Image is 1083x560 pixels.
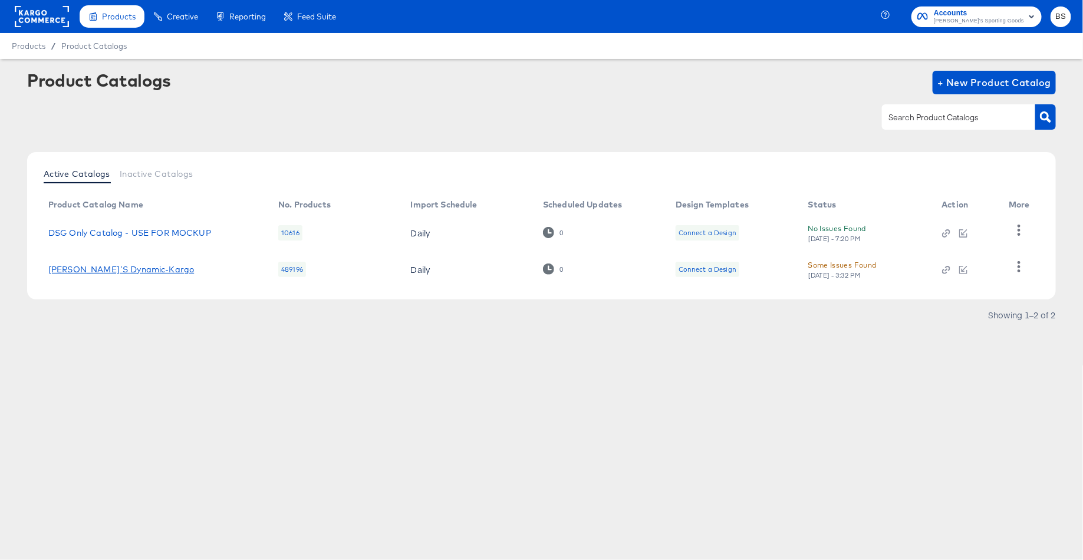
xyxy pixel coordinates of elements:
th: Status [799,196,933,215]
button: Some Issues Found[DATE] - 3:32 PM [808,259,877,279]
div: Connect a Design [679,228,736,238]
div: 0 [559,229,564,237]
button: + New Product Catalog [933,71,1056,94]
td: Daily [401,251,534,288]
a: Product Catalogs [61,41,127,51]
span: Accounts [934,7,1024,19]
div: Showing 1–2 of 2 [987,311,1056,319]
span: Inactive Catalogs [120,169,193,179]
th: Action [933,196,1000,215]
a: DSG Only Catalog - USE FOR MOCKUP [48,228,211,238]
div: 489196 [278,262,306,277]
span: BS [1055,10,1066,24]
div: Connect a Design [679,265,736,274]
div: Connect a Design [676,225,739,241]
div: Some Issues Found [808,259,877,271]
div: Design Templates [676,200,749,209]
div: Product Catalogs [27,71,171,90]
span: Products [102,12,136,21]
td: Daily [401,215,534,251]
div: Import Schedule [411,200,478,209]
span: Reporting [229,12,266,21]
div: 0 [543,263,564,275]
span: Products [12,41,45,51]
div: No. Products [278,200,331,209]
span: Creative [167,12,198,21]
span: + New Product Catalog [937,74,1051,91]
th: More [999,196,1044,215]
div: 0 [543,227,564,238]
button: BS [1051,6,1071,27]
span: [PERSON_NAME]'s Sporting Goods [934,17,1024,26]
div: Connect a Design [676,262,739,277]
a: [PERSON_NAME]'S Dynamic-Kargo [48,265,194,274]
span: Active Catalogs [44,169,110,179]
div: [DATE] - 3:32 PM [808,271,861,279]
div: Product Catalog Name [48,200,143,209]
span: Feed Suite [297,12,336,21]
div: 10616 [278,225,302,241]
button: Accounts[PERSON_NAME]'s Sporting Goods [911,6,1042,27]
input: Search Product Catalogs [887,111,1012,124]
span: / [45,41,61,51]
div: 0 [559,265,564,274]
div: Scheduled Updates [543,200,623,209]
